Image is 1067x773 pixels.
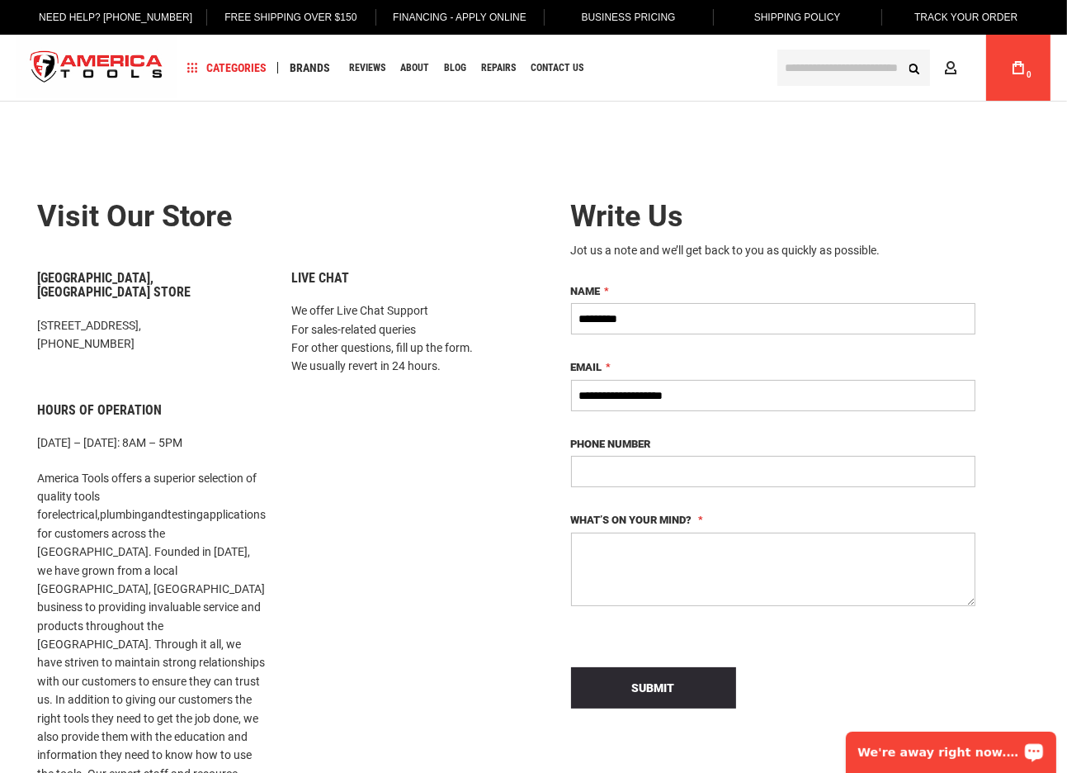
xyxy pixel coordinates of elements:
a: Brands [282,57,338,79]
p: We offer Live Chat Support For sales-related queries For other questions, fill up the form. We us... [291,301,521,376]
span: Blog [444,63,466,73]
a: plumbing [100,508,148,521]
a: testing [168,508,203,521]
span: Contact Us [531,63,583,73]
span: Phone Number [571,438,651,450]
a: About [393,57,437,79]
a: Categories [180,57,274,79]
p: [DATE] – [DATE]: 8AM – 5PM [37,434,267,452]
span: Reviews [349,63,385,73]
span: 0 [1027,70,1032,79]
button: Search [899,52,930,83]
iframe: LiveChat chat widget [835,721,1067,773]
span: Shipping Policy [754,12,841,23]
a: store logo [17,37,177,99]
h6: Hours of Operation [37,403,267,418]
h6: [GEOGRAPHIC_DATA], [GEOGRAPHIC_DATA] Store [37,271,267,300]
span: Email [571,361,602,373]
a: Blog [437,57,474,79]
button: Submit [571,667,736,709]
span: Brands [290,62,330,74]
span: Repairs [481,63,516,73]
span: Name [571,285,601,297]
p: [STREET_ADDRESS], [PHONE_NUMBER] [37,316,267,353]
a: electrical [52,508,97,521]
span: What’s on your mind? [571,514,692,526]
h6: Live Chat [291,271,521,286]
a: Reviews [342,57,393,79]
h2: Visit our store [37,201,522,234]
span: Submit [632,681,675,695]
a: 0 [1003,35,1034,101]
img: America Tools [17,37,177,99]
div: Jot us a note and we’ll get back to you as quickly as possible. [571,242,975,258]
a: Repairs [474,57,523,79]
span: Categories [187,62,267,74]
span: Write Us [571,199,684,234]
a: Contact Us [523,57,591,79]
span: About [400,63,429,73]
